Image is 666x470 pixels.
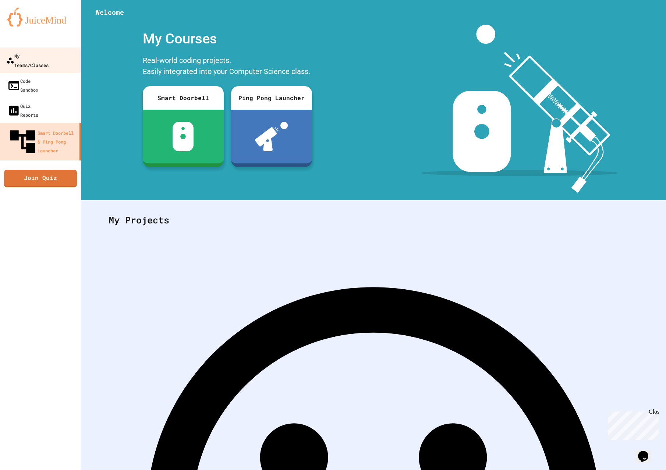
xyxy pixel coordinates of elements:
div: My Teams/Classes [6,51,49,69]
iframe: chat widget [635,441,659,463]
img: ppl-with-ball.png [255,122,288,151]
img: logo-orange.svg [7,7,74,26]
div: Real-world coding projects. Easily integrated into your Computer Science class. [139,53,316,81]
div: Chat with us now!Close [3,3,51,47]
img: sdb-white.svg [173,122,194,151]
div: Code Sandbox [7,77,38,94]
img: banner-image-my-projects.png [421,25,618,193]
div: Quiz Reports [7,102,38,119]
div: My Courses [139,25,316,53]
iframe: chat widget [605,409,659,440]
div: Ping Pong Launcher [231,86,312,110]
a: Join Quiz [4,170,77,187]
div: Smart Doorbell [143,86,224,110]
div: My Projects [101,206,646,234]
div: Smart Doorbell & Ping Pong Launcher [7,127,77,157]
